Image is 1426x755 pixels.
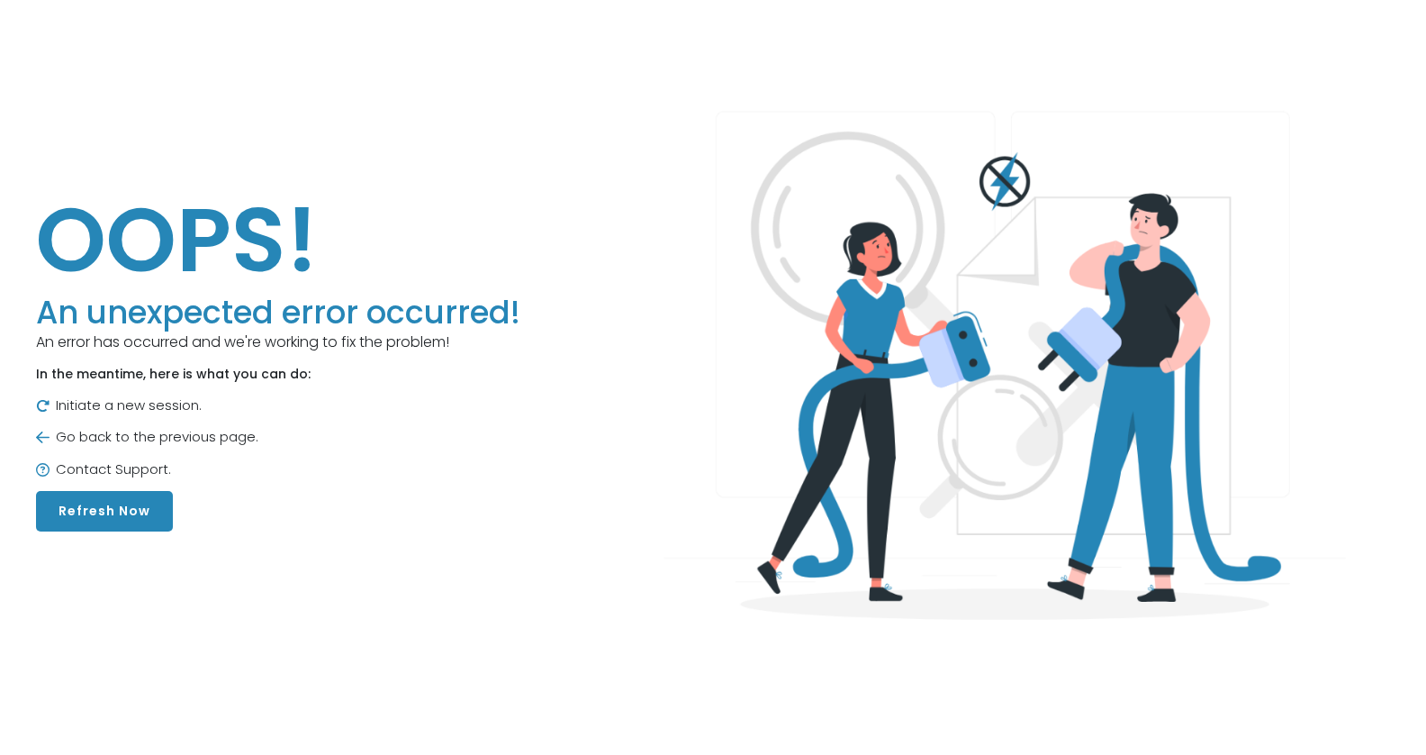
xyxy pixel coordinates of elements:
[36,396,520,416] p: Initiate a new session.
[36,459,520,480] p: Contact Support.
[36,186,520,294] h1: OOPS!
[36,294,520,332] h3: An unexpected error occurred!
[36,427,520,448] p: Go back to the previous page.
[36,332,520,353] p: An error has occurred and we're working to fix the problem!
[36,491,173,532] button: Refresh Now
[36,365,520,384] p: In the meantime, here is what you can do:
